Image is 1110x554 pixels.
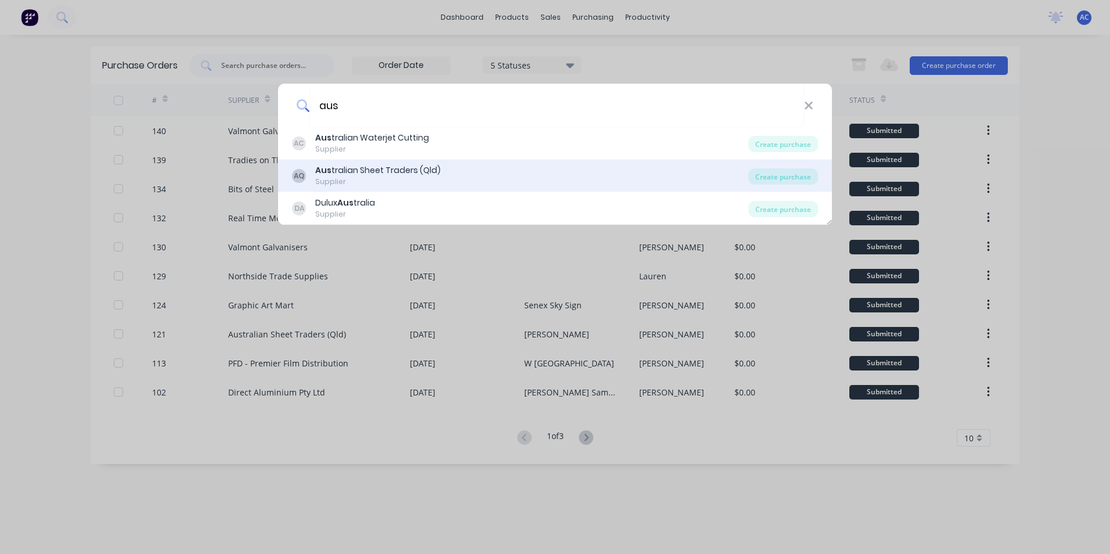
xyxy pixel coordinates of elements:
div: DA [292,202,306,215]
div: Dulux tralia [315,197,375,209]
div: tralian Sheet Traders (Qld) [315,164,441,177]
div: Supplier [315,144,429,154]
div: Create purchase [748,136,818,152]
div: AQ [292,169,306,183]
div: AC [292,136,306,150]
div: Supplier [315,177,441,187]
div: Supplier [315,209,375,220]
b: Aus [337,197,354,208]
div: Create purchase [748,201,818,217]
b: Aus [315,164,331,176]
input: Enter a supplier name to create a new order... [309,84,804,127]
b: Aus [315,132,331,143]
div: Create purchase [748,168,818,185]
div: tralian Waterjet Cutting [315,132,429,144]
